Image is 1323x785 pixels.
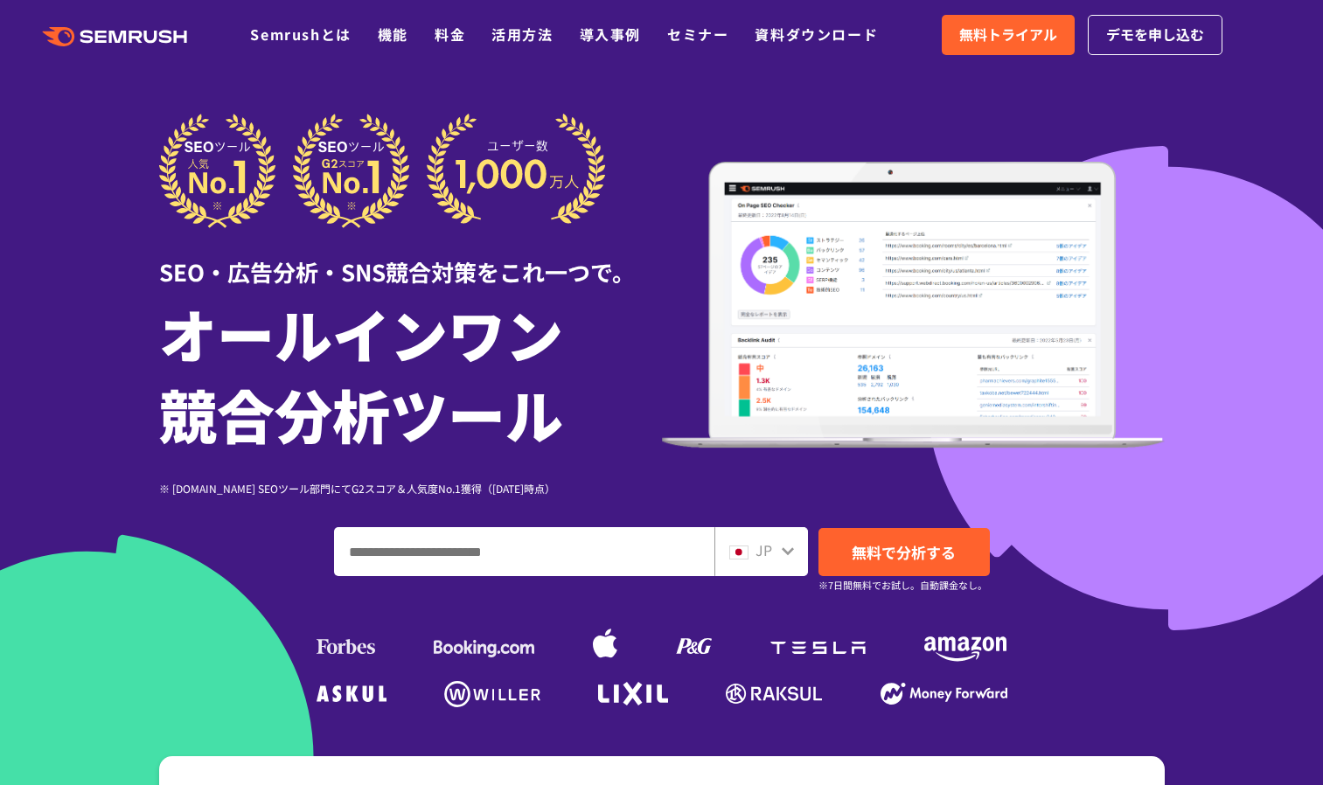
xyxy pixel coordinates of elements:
a: 機能 [378,24,408,45]
a: 導入事例 [580,24,641,45]
a: 料金 [435,24,465,45]
a: 活用方法 [491,24,553,45]
span: 無料トライアル [959,24,1057,46]
a: 無料で分析する [818,528,990,576]
small: ※7日間無料でお試し。自動課金なし。 [818,577,987,594]
div: SEO・広告分析・SNS競合対策をこれ一つで。 [159,228,662,288]
a: セミナー [667,24,728,45]
span: デモを申し込む [1106,24,1204,46]
span: JP [756,539,772,560]
div: ※ [DOMAIN_NAME] SEOツール部門にてG2スコア＆人気度No.1獲得（[DATE]時点） [159,480,662,497]
a: Semrushとは [250,24,351,45]
h1: オールインワン 競合分析ツール [159,293,662,454]
span: 無料で分析する [852,541,956,563]
a: デモを申し込む [1088,15,1222,55]
a: 無料トライアル [942,15,1075,55]
input: ドメイン、キーワードまたはURLを入力してください [335,528,714,575]
a: 資料ダウンロード [755,24,878,45]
